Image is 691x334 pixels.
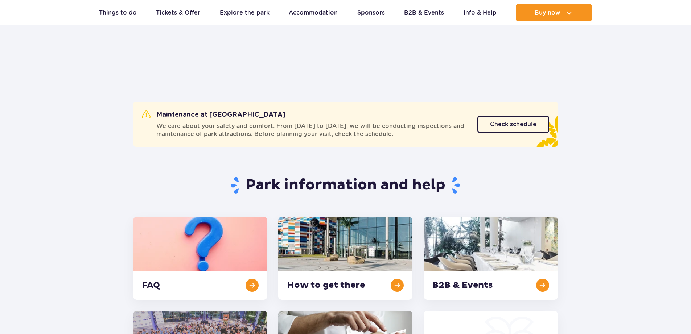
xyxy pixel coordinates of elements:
[357,4,385,21] a: Sponsors
[535,9,560,16] span: Buy now
[516,4,592,21] button: Buy now
[490,121,536,127] span: Check schedule
[142,110,285,119] h2: Maintenance at [GEOGRAPHIC_DATA]
[99,4,137,21] a: Things to do
[156,4,200,21] a: Tickets & Offer
[220,4,270,21] a: Explore the park
[156,122,469,138] span: We care about your safety and comfort. From [DATE] to [DATE], we will be conducting inspections a...
[404,4,444,21] a: B2B & Events
[133,176,558,195] h1: Park information and help
[289,4,338,21] a: Accommodation
[464,4,497,21] a: Info & Help
[477,116,549,133] a: Check schedule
